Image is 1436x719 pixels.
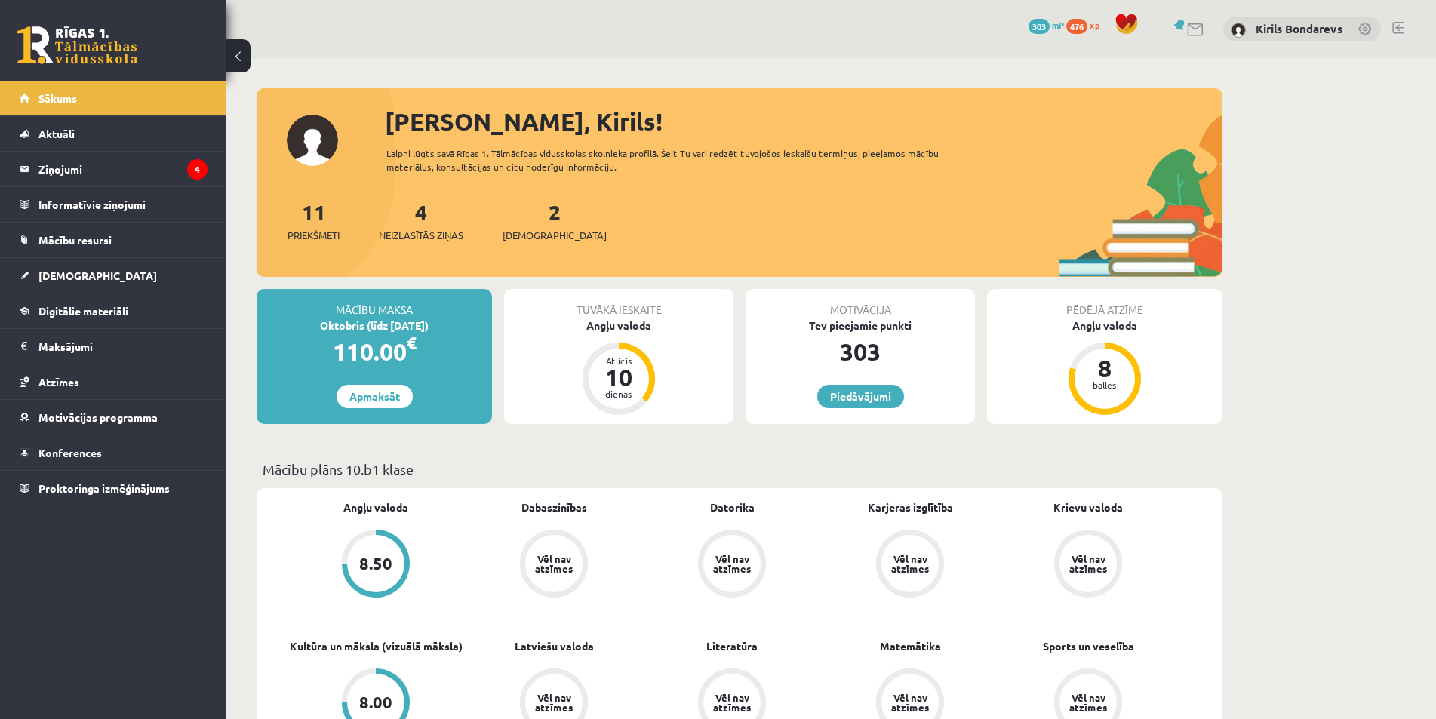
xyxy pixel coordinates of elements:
[987,318,1222,333] div: Angļu valoda
[880,638,941,654] a: Matemātika
[38,233,112,247] span: Mācību resursi
[1067,693,1109,712] div: Vēl nav atzīmes
[1082,356,1127,380] div: 8
[1090,19,1099,31] span: xp
[38,329,208,364] legend: Maksājumi
[38,375,79,389] span: Atzīmes
[710,499,755,515] a: Datorika
[889,554,931,573] div: Vēl nav atzīmes
[20,81,208,115] a: Sākums
[38,269,157,282] span: [DEMOGRAPHIC_DATA]
[533,693,575,712] div: Vēl nav atzīmes
[20,187,208,222] a: Informatīvie ziņojumi
[821,530,999,601] a: Vēl nav atzīmes
[20,471,208,505] a: Proktoringa izmēģinājums
[746,333,975,370] div: 303
[38,91,77,105] span: Sākums
[1066,19,1107,31] a: 476 xp
[596,389,641,398] div: dienas
[746,318,975,333] div: Tev pieejamie punkti
[503,198,607,243] a: 2[DEMOGRAPHIC_DATA]
[38,152,208,186] legend: Ziņojumi
[987,289,1222,318] div: Pēdējā atzīme
[643,530,821,601] a: Vēl nav atzīmes
[515,638,594,654] a: Latviešu valoda
[503,228,607,243] span: [DEMOGRAPHIC_DATA]
[386,146,966,174] div: Laipni lūgts savā Rīgas 1. Tālmācības vidusskolas skolnieka profilā. Šeit Tu vari redzēt tuvojošo...
[465,530,643,601] a: Vēl nav atzīmes
[287,530,465,601] a: 8.50
[20,293,208,328] a: Digitālie materiāli
[379,198,463,243] a: 4Neizlasītās ziņas
[1043,638,1134,654] a: Sports un veselība
[379,228,463,243] span: Neizlasītās ziņas
[337,385,413,408] a: Apmaksāt
[407,332,417,354] span: €
[17,26,137,64] a: Rīgas 1. Tālmācības vidusskola
[533,554,575,573] div: Vēl nav atzīmes
[746,289,975,318] div: Motivācija
[20,152,208,186] a: Ziņojumi4
[1053,499,1123,515] a: Krievu valoda
[711,554,753,573] div: Vēl nav atzīmes
[359,555,392,572] div: 8.50
[38,481,170,495] span: Proktoringa izmēģinājums
[889,693,931,712] div: Vēl nav atzīmes
[521,499,587,515] a: Dabaszinības
[711,693,753,712] div: Vēl nav atzīmes
[263,459,1216,479] p: Mācību plāns 10.b1 klase
[290,638,463,654] a: Kultūra un māksla (vizuālā māksla)
[504,318,733,333] div: Angļu valoda
[999,530,1177,601] a: Vēl nav atzīmes
[1052,19,1064,31] span: mP
[20,223,208,257] a: Mācību resursi
[706,638,758,654] a: Literatūra
[504,289,733,318] div: Tuvākā ieskaite
[20,435,208,470] a: Konferences
[1067,554,1109,573] div: Vēl nav atzīmes
[359,694,392,711] div: 8.00
[257,318,492,333] div: Oktobris (līdz [DATE])
[288,228,340,243] span: Priekšmeti
[20,400,208,435] a: Motivācijas programma
[38,127,75,140] span: Aktuāli
[20,258,208,293] a: [DEMOGRAPHIC_DATA]
[38,187,208,222] legend: Informatīvie ziņojumi
[20,116,208,151] a: Aktuāli
[1029,19,1064,31] a: 303 mP
[817,385,904,408] a: Piedāvājumi
[987,318,1222,417] a: Angļu valoda 8 balles
[20,329,208,364] a: Maksājumi
[596,365,641,389] div: 10
[38,446,102,459] span: Konferences
[1029,19,1050,34] span: 303
[596,356,641,365] div: Atlicis
[1066,19,1087,34] span: 476
[20,364,208,399] a: Atzīmes
[385,103,1222,140] div: [PERSON_NAME], Kirils!
[288,198,340,243] a: 11Priekšmeti
[1256,21,1342,36] a: Kirils Bondarevs
[868,499,953,515] a: Karjeras izglītība
[38,304,128,318] span: Digitālie materiāli
[1082,380,1127,389] div: balles
[504,318,733,417] a: Angļu valoda Atlicis 10 dienas
[187,159,208,180] i: 4
[1231,23,1246,38] img: Kirils Bondarevs
[257,333,492,370] div: 110.00
[257,289,492,318] div: Mācību maksa
[38,410,158,424] span: Motivācijas programma
[343,499,408,515] a: Angļu valoda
